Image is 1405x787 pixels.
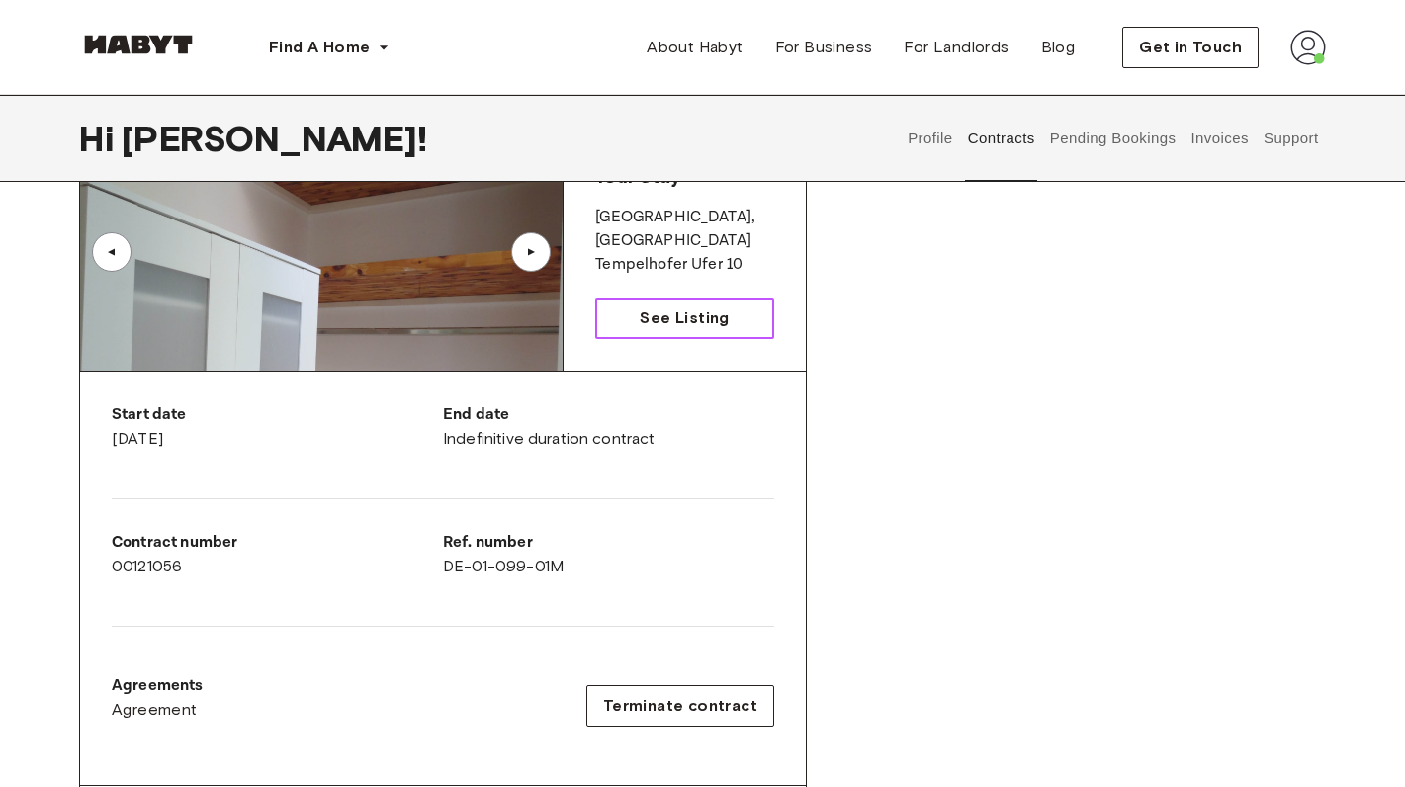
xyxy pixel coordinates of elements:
[775,36,873,59] span: For Business
[112,531,443,578] div: 00121056
[631,28,758,67] a: About Habyt
[603,694,757,718] span: Terminate contract
[79,35,198,54] img: Habyt
[586,685,774,727] button: Terminate contract
[759,28,889,67] a: For Business
[888,28,1024,67] a: For Landlords
[112,698,204,722] a: Agreement
[112,403,443,451] div: [DATE]
[1047,95,1179,182] button: Pending Bookings
[1122,27,1259,68] button: Get in Touch
[1290,30,1326,65] img: avatar
[1188,95,1251,182] button: Invoices
[112,403,443,427] p: Start date
[595,298,774,339] a: See Listing
[1025,28,1092,67] a: Blog
[269,36,370,59] span: Find A Home
[443,403,774,451] div: Indefinitive duration contract
[112,698,198,722] span: Agreement
[1261,95,1321,182] button: Support
[647,36,743,59] span: About Habyt
[901,95,1326,182] div: user profile tabs
[112,674,204,698] p: Agreements
[640,306,729,330] span: See Listing
[595,206,774,253] p: [GEOGRAPHIC_DATA] , [GEOGRAPHIC_DATA]
[80,133,563,371] img: Image of the room
[122,118,427,159] span: [PERSON_NAME] !
[253,28,405,67] button: Find A Home
[904,36,1009,59] span: For Landlords
[102,246,122,258] div: ▲
[595,253,774,277] p: Tempelhofer Ufer 10
[906,95,956,182] button: Profile
[443,531,774,555] p: Ref. number
[112,531,443,555] p: Contract number
[1041,36,1076,59] span: Blog
[79,118,122,159] span: Hi
[443,531,774,578] div: DE-01-099-01M
[443,403,774,427] p: End date
[965,95,1037,182] button: Contracts
[521,246,541,258] div: ▲
[1139,36,1242,59] span: Get in Touch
